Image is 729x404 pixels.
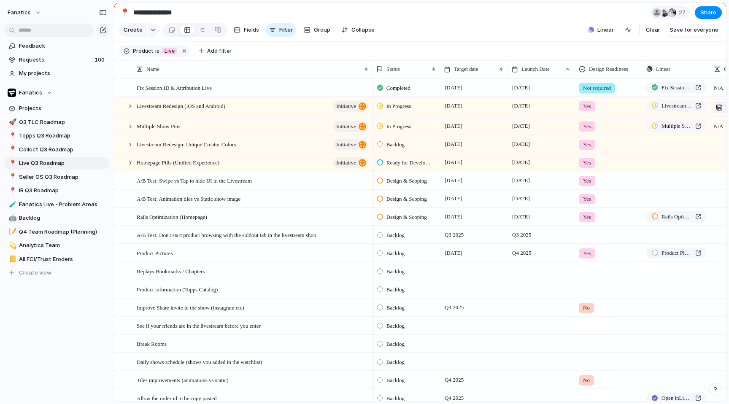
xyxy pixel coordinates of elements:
span: Backlog [386,285,405,294]
div: 🤖 [9,213,15,223]
span: Yes [583,140,591,149]
span: initiative [336,139,356,151]
div: 💫 [9,241,15,250]
button: initiative [333,139,368,150]
button: initiative [333,101,368,112]
span: Seller OS Q3 Roadmap [19,173,107,181]
span: [DATE] [510,101,532,111]
span: Create view [19,269,51,277]
div: 📒All FCI/Trust Eroders [4,253,110,266]
div: 📍Collect Q3 Roadmap [4,143,110,156]
button: 📍 [8,173,16,181]
span: Product Pictures [137,248,173,258]
span: Product Pictures [661,249,692,257]
div: 📍 [120,7,130,18]
span: Target date [454,65,478,73]
div: 📍Seller OS Q3 Roadmap [4,171,110,183]
span: Live Q3 Roadmap [19,159,107,167]
span: [DATE] [510,212,532,222]
span: Status [386,65,400,73]
div: 📝 [9,227,15,237]
span: Completed [386,84,410,92]
a: 📍Live Q3 Roadmap [4,157,110,170]
span: Q4 Team Roadmap (Planning) [19,228,107,236]
span: Q3 2025 [443,230,466,240]
button: 🤖 [8,214,16,222]
span: Q4 2025 [443,393,466,403]
button: 📍 [118,6,132,19]
span: Livestream Redesign: Unique Creator Colors [137,139,236,149]
div: 📍IR Q3 Roadmap [4,184,110,197]
span: Allow the order id to be copy pasted [137,393,217,403]
div: 📒 [9,254,15,264]
button: 📍 [8,159,16,167]
a: Requests100 [4,54,110,66]
span: Launch Date [521,65,550,73]
button: initiative [333,121,368,132]
span: Rails Optimization (Homepage) [661,213,692,221]
span: [DATE] [443,157,464,167]
button: 🧪 [8,200,16,209]
button: 📍 [8,132,16,140]
span: Yes [583,213,591,221]
button: Save for everyone [666,23,722,37]
span: A/B Test: Animation tiles vs Static show image [137,194,240,203]
a: 📍Topps Q3 Roadmap [4,129,110,142]
span: Backlog [386,340,405,348]
a: Fix Session ID & Attribution Live [646,82,706,93]
button: Filter [266,23,296,37]
a: 🤖Backlog [4,212,110,224]
span: [DATE] [443,212,464,222]
a: Livestream Redesign (iOS and Android) [646,100,706,111]
span: Topps Q3 Roadmap [19,132,107,140]
span: Backlog [386,394,405,403]
span: Q3 TLC Roadmap [19,118,107,127]
span: Backlog [386,358,405,366]
a: Rails Optimization (Homepage) [646,211,706,222]
div: 🚀Q3 TLC Roadmap [4,116,110,129]
span: Fix Session ID & Attribution Live [137,83,212,92]
span: No [583,304,590,312]
a: Multiple Show Pins [646,121,706,132]
span: Backlog [386,140,405,149]
button: Fanatics [4,86,110,99]
span: Yes [583,122,591,131]
a: 📝Q4 Team Roadmap (Planning) [4,226,110,238]
button: 📍 [8,145,16,154]
span: Daily shows schedule (shows you added in the watchlist) [137,357,262,366]
span: Linear [656,65,670,73]
span: Q4 2025 [443,302,466,312]
span: Filter [279,26,293,34]
span: Livestream Redesign (iOS and Android) [137,101,225,110]
span: [DATE] [510,194,532,204]
span: Tiles improvements (animations vs static) [137,375,229,385]
span: [DATE] [510,157,532,167]
span: A/B Test: Don't start product browsing with the soldout tab in the livestream shop [137,230,316,240]
span: [DATE] [443,194,464,204]
span: Rails Optimization (Homepage) [137,212,207,221]
span: Linear [597,26,614,34]
button: fanatics [4,6,46,19]
span: A/B Test: Swipe vs Tap to hide UI in the Livestream [137,175,252,185]
span: 27 [679,8,688,17]
span: IR Q3 Roadmap [19,186,107,195]
span: [DATE] [510,83,532,93]
span: Name [146,65,159,73]
button: Linear [585,24,617,36]
a: Projects [4,102,110,115]
button: 📒 [8,255,16,264]
button: Fields [230,23,262,37]
a: Product Pictures [646,248,706,259]
span: Save for everyone [670,26,718,34]
span: My projects [19,69,107,78]
button: Create [119,23,147,37]
span: Yes [583,159,591,167]
span: Ready for Development [386,159,433,167]
span: Homepage Pills (Unified Experience) [137,157,219,167]
button: Collapse [338,23,378,37]
button: Group [300,23,335,37]
span: [DATE] [443,83,464,93]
